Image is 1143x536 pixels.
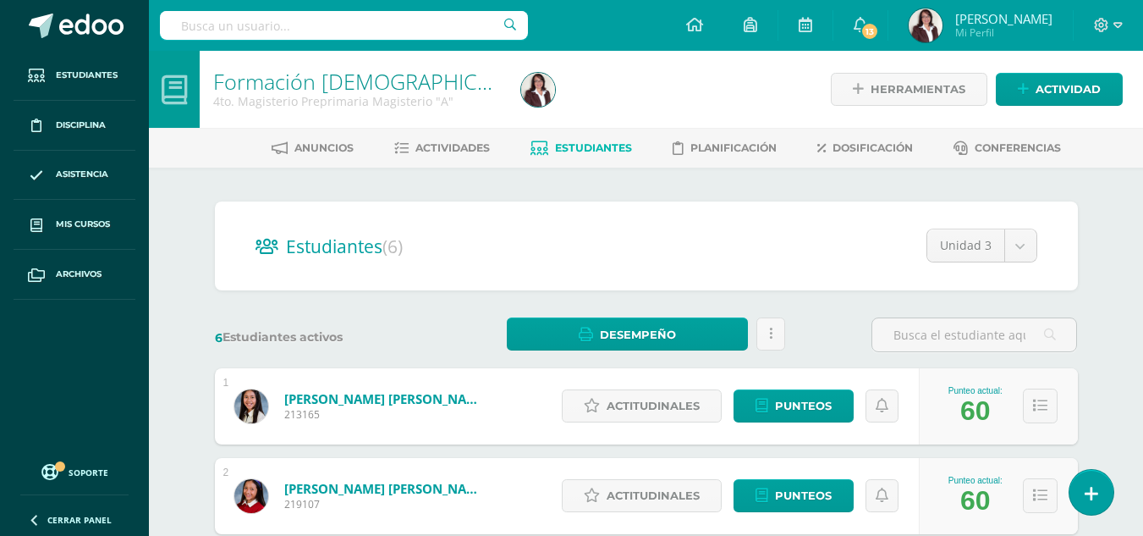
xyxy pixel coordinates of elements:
a: Mis cursos [14,200,135,250]
a: Estudiantes [14,51,135,101]
a: Conferencias [953,135,1061,162]
img: 9c03763851860f26ccd7dfc27219276d.png [909,8,942,42]
div: 60 [960,395,991,427]
span: Unidad 3 [940,229,992,262]
div: 2 [223,467,229,478]
a: Soporte [20,460,129,483]
a: Formación [DEMOGRAPHIC_DATA] [213,67,544,96]
span: Estudiantes [56,69,118,82]
a: Actitudinales [562,390,722,423]
span: Mis cursos [56,218,110,231]
div: 4to. Magisterio Preprimaria Magisterio 'A' [213,93,501,109]
img: 9c03763851860f26ccd7dfc27219276d.png [521,73,555,107]
input: Busca un usuario... [160,11,528,40]
span: Soporte [69,467,108,478]
span: Actividad [1036,74,1101,105]
a: Archivos [14,250,135,300]
span: Actitudinales [607,390,700,422]
div: 1 [223,377,229,389]
span: Actitudinales [607,480,700,511]
span: Actividades [415,141,490,154]
label: Estudiantes activos [215,329,420,345]
a: Disciplina [14,101,135,151]
span: [PERSON_NAME] [955,10,1052,27]
h1: Formación Cristiana [213,69,501,93]
a: Anuncios [272,135,354,162]
span: Dosificación [833,141,913,154]
a: Punteos [734,390,854,423]
a: Herramientas [831,73,987,106]
span: Estudiantes [286,235,403,258]
a: [PERSON_NAME] [PERSON_NAME] [284,480,487,497]
span: Anuncios [294,141,354,154]
span: Archivos [56,268,102,281]
a: Actividades [394,135,490,162]
span: Conferencias [975,141,1061,154]
span: Estudiantes [555,141,632,154]
span: Mi Perfil [955,25,1052,40]
span: Planificación [690,141,777,154]
span: Asistencia [56,168,108,181]
input: Busca el estudiante aquí... [872,318,1076,351]
div: Punteo actual: [948,386,1003,395]
span: Disciplina [56,119,106,132]
span: 6 [215,330,223,345]
span: 13 [860,22,879,41]
a: Desempeño [507,318,748,351]
span: Punteos [775,480,832,511]
span: Punteos [775,390,832,422]
a: Estudiantes [530,135,632,162]
div: Punteo actual: [948,476,1003,485]
a: Unidad 3 [927,229,1036,262]
img: 077557513bf9465f18dbc569a5159e04.png [234,390,268,423]
a: Actividad [996,73,1123,106]
img: 27dec13d5adbd35ffe46ece23e15403d.png [234,479,268,513]
div: 60 [960,485,991,517]
span: Cerrar panel [47,514,112,526]
span: (6) [382,235,403,258]
a: Punteos [734,479,854,512]
span: Herramientas [871,74,965,105]
a: Planificación [673,135,777,162]
a: [PERSON_NAME] [PERSON_NAME] [284,390,487,407]
a: Asistencia [14,151,135,201]
span: 219107 [284,497,487,511]
a: Actitudinales [562,479,722,512]
span: 213165 [284,407,487,422]
a: Dosificación [817,135,913,162]
span: Desempeño [600,319,676,351]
